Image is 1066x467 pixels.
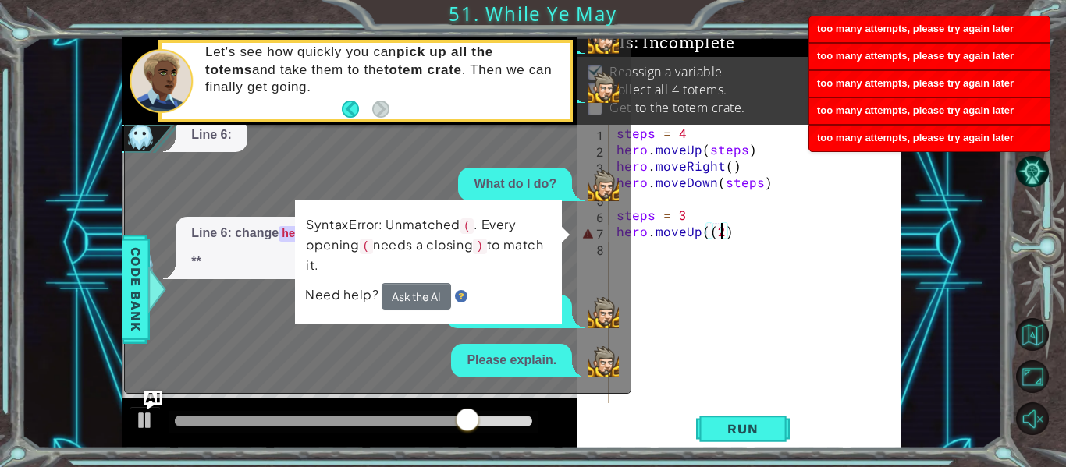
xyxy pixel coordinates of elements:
span: Run [712,421,773,437]
img: Player [588,72,619,103]
img: Hint [455,290,467,302]
a: Back to Map [1018,313,1066,356]
p: SyntaxError: Unmatched . Every opening needs a closing to match it. [306,215,551,274]
p: Reassign a variable [609,63,722,80]
button: Maximize Browser [1016,360,1049,393]
button: Back to Map [1016,318,1049,351]
img: Player [588,23,619,54]
span: too many attempts, please try again later [817,23,1014,34]
span: too many attempts, please try again later [817,77,1014,89]
button: Shift+Enter: Run current code. [696,413,790,445]
span: Goals [588,34,735,53]
img: Player [588,346,619,377]
code: ( [360,239,373,254]
button: Ask the AI [382,283,451,310]
button: AI Hint [1016,155,1049,188]
code: ( [460,218,474,234]
span: : Incomplete [634,34,735,52]
code: hero.moveUp((2) [279,226,386,242]
span: too many attempts, please try again later [817,50,1014,62]
p: Line 6: [191,126,232,144]
p: Let's see how quickly you can and take them to the . Then we can finally get going. [205,44,559,95]
img: Player [588,297,619,328]
button: Ctrl + P: Play [130,406,161,438]
span: Code Bank [123,242,148,337]
button: Unmute [1016,402,1049,435]
button: Back [342,101,372,118]
p: Get to the totem crate. [609,99,745,116]
code: ) [473,239,486,254]
span: too many attempts, please try again later [817,132,1014,143]
button: Next [372,101,389,118]
img: Player [588,170,619,201]
p: Collect all 4 totems. [609,81,727,98]
span: Need help? [305,286,382,302]
p: Line 6: change to [191,225,499,242]
p: Please explain. [467,352,556,370]
button: Ask AI [144,391,162,409]
span: too many attempts, please try again later [817,104,1014,116]
p: What do I do? [474,175,556,193]
strong: totem crate [384,62,461,77]
img: AI [125,121,156,152]
strong: pick up all the totems [205,44,493,76]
